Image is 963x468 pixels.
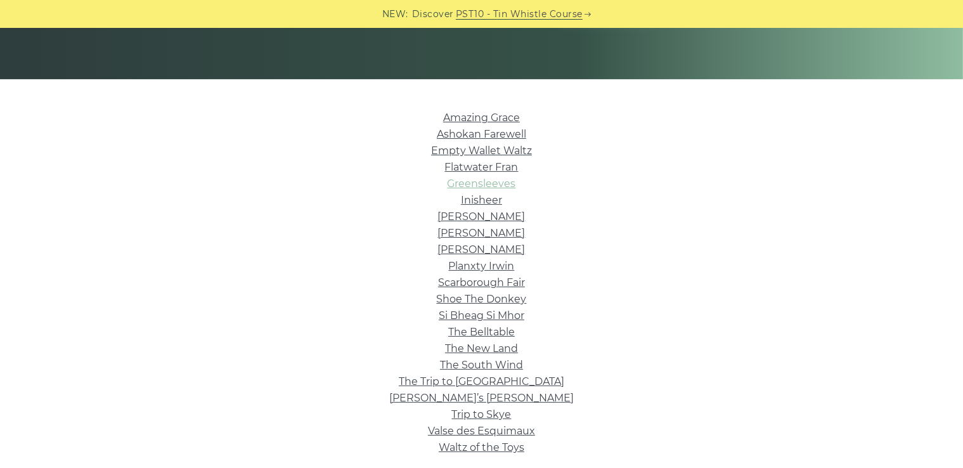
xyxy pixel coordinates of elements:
a: Empty Wallet Waltz [431,145,532,157]
a: The Belltable [448,326,515,338]
span: Discover [412,7,454,22]
a: Waltz of the Toys [439,441,524,453]
a: Greensleeves [448,178,516,190]
a: Flatwater Fran [445,161,519,173]
a: Planxty Irwin [449,260,515,272]
a: [PERSON_NAME] [438,211,526,223]
a: PST10 - Tin Whistle Course [456,7,583,22]
a: Amazing Grace [443,112,520,124]
a: [PERSON_NAME] [438,227,526,239]
a: Ashokan Farewell [437,128,526,140]
a: [PERSON_NAME]’s [PERSON_NAME] [389,392,574,404]
a: [PERSON_NAME] [438,244,526,256]
a: Scarborough Fair [438,276,525,289]
span: NEW: [382,7,408,22]
a: Shoe The Donkey [437,293,527,305]
a: Si­ Bheag Si­ Mhor [439,309,524,322]
a: The South Wind [440,359,523,371]
a: Inisheer [461,194,502,206]
a: The Trip to [GEOGRAPHIC_DATA] [399,375,564,387]
a: Valse des Esquimaux [428,425,535,437]
a: Trip to Skye [452,408,512,420]
a: The New Land [445,342,518,354]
